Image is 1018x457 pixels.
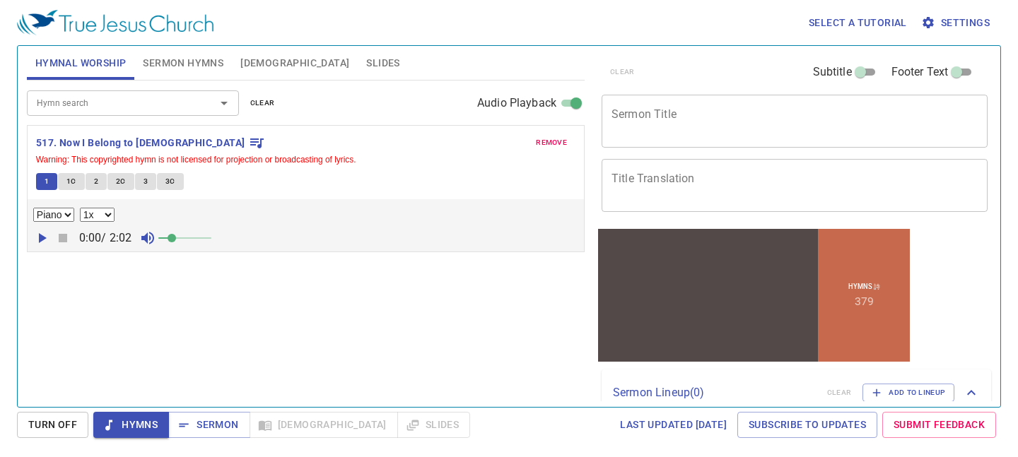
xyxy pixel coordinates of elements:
[157,173,184,190] button: 3C
[924,14,990,32] span: Settings
[813,64,852,81] span: Subtitle
[93,412,169,438] button: Hymns
[527,134,575,151] button: remove
[58,173,85,190] button: 1C
[36,134,245,152] b: 517. Now I Belong to [DEMOGRAPHIC_DATA]
[180,416,238,434] span: Sermon
[596,227,912,364] iframe: from-child
[602,369,991,416] div: Sermon Lineup(0)clearAdd to Lineup
[894,416,985,434] span: Submit Feedback
[66,175,76,188] span: 1C
[17,10,213,35] img: True Jesus Church
[45,175,49,188] span: 1
[17,412,88,438] button: Turn Off
[749,416,866,434] span: Subscribe to Updates
[240,54,349,72] span: [DEMOGRAPHIC_DATA]
[135,173,156,190] button: 3
[36,173,57,190] button: 1
[107,173,134,190] button: 2C
[33,208,74,222] select: Select Track
[809,14,907,32] span: Select a tutorial
[477,95,556,112] span: Audio Playback
[74,230,138,247] p: 0:00 / 2:02
[35,54,127,72] span: Hymnal Worship
[165,175,175,188] span: 3C
[882,412,996,438] a: Submit Feedback
[28,416,77,434] span: Turn Off
[143,54,223,72] span: Sermon Hymns
[242,95,283,112] button: clear
[86,173,107,190] button: 2
[872,386,945,399] span: Add to Lineup
[737,412,877,438] a: Subscribe to Updates
[144,175,148,188] span: 3
[36,155,356,165] small: Warning: This copyrighted hymn is not licensed for projection or broadcasting of lyrics.
[168,412,250,438] button: Sermon
[803,10,913,36] button: Select a tutorial
[36,134,265,152] button: 517. Now I Belong to [DEMOGRAPHIC_DATA]
[620,416,727,434] span: Last updated [DATE]
[116,175,126,188] span: 2C
[214,93,234,113] button: Open
[94,175,98,188] span: 2
[366,54,399,72] span: Slides
[80,208,115,222] select: Playback Rate
[105,416,158,434] span: Hymns
[891,64,949,81] span: Footer Text
[250,97,275,109] span: clear
[536,136,567,149] span: remove
[862,384,954,402] button: Add to Lineup
[614,412,732,438] a: Last updated [DATE]
[918,10,995,36] button: Settings
[613,384,816,401] p: Sermon Lineup ( 0 )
